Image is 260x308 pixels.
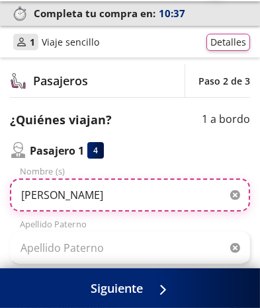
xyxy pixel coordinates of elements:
span: 10:37 [159,6,185,21]
span: Siguiente [91,280,143,297]
h4: Pasajeros [33,72,88,90]
input: Apellido Paterno [10,231,250,264]
p: ¿Quiénes viajan? [10,111,112,129]
p: 1 a bordo [202,111,250,129]
p: Viaje sencillo [42,35,99,49]
div: 4 [87,142,104,159]
p: 1 [30,35,35,49]
input: Nombre (s) [10,178,250,212]
iframe: Messagebird Livechat Widget [196,245,260,308]
p: Completa tu compra en : [10,4,250,22]
p: Pasajero 1 [30,143,84,159]
button: Detalles [206,34,250,51]
p: Paso 2 de 3 [198,74,250,88]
